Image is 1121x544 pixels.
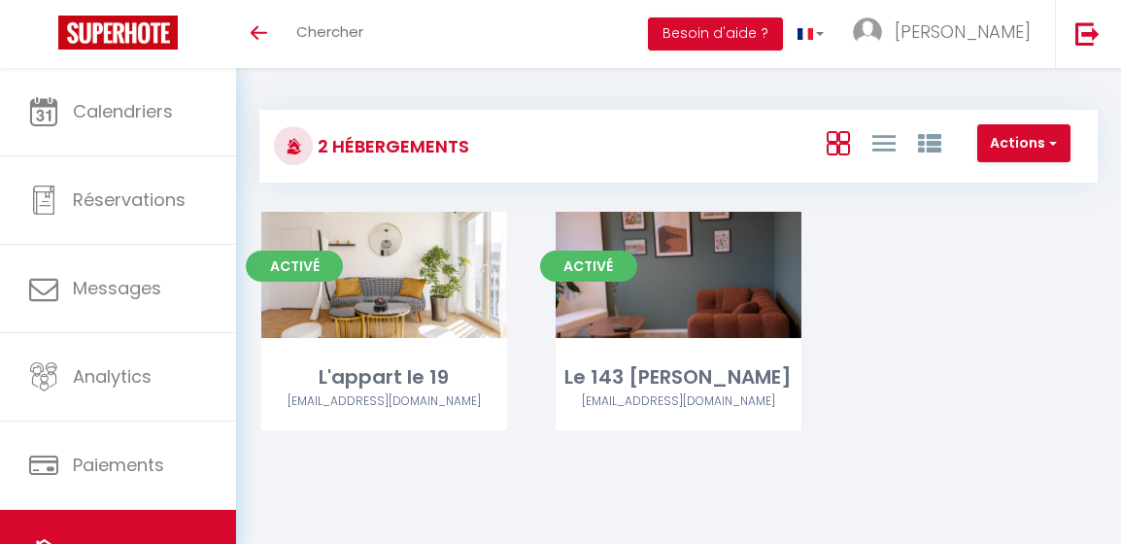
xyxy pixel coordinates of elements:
a: Vue en Box [827,126,850,158]
img: ... [853,17,882,47]
div: L'appart le 19 [261,362,507,392]
span: Messages [73,276,161,300]
button: Besoin d'aide ? [648,17,783,51]
div: Le 143 [PERSON_NAME] [556,362,801,392]
a: Vue en Liste [872,126,896,158]
span: Réservations [73,187,186,212]
img: logout [1075,21,1100,46]
h3: 2 Hébergements [313,124,469,168]
div: Airbnb [261,392,507,411]
a: Vue par Groupe [918,126,941,158]
button: Actions [977,124,1070,163]
img: Super Booking [58,16,178,50]
div: Airbnb [556,392,801,411]
span: [PERSON_NAME] [895,19,1031,44]
span: Paiements [73,453,164,477]
span: Activé [540,251,637,282]
span: Analytics [73,364,152,389]
span: Activé [246,251,343,282]
span: Chercher [296,21,363,42]
span: Calendriers [73,99,173,123]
